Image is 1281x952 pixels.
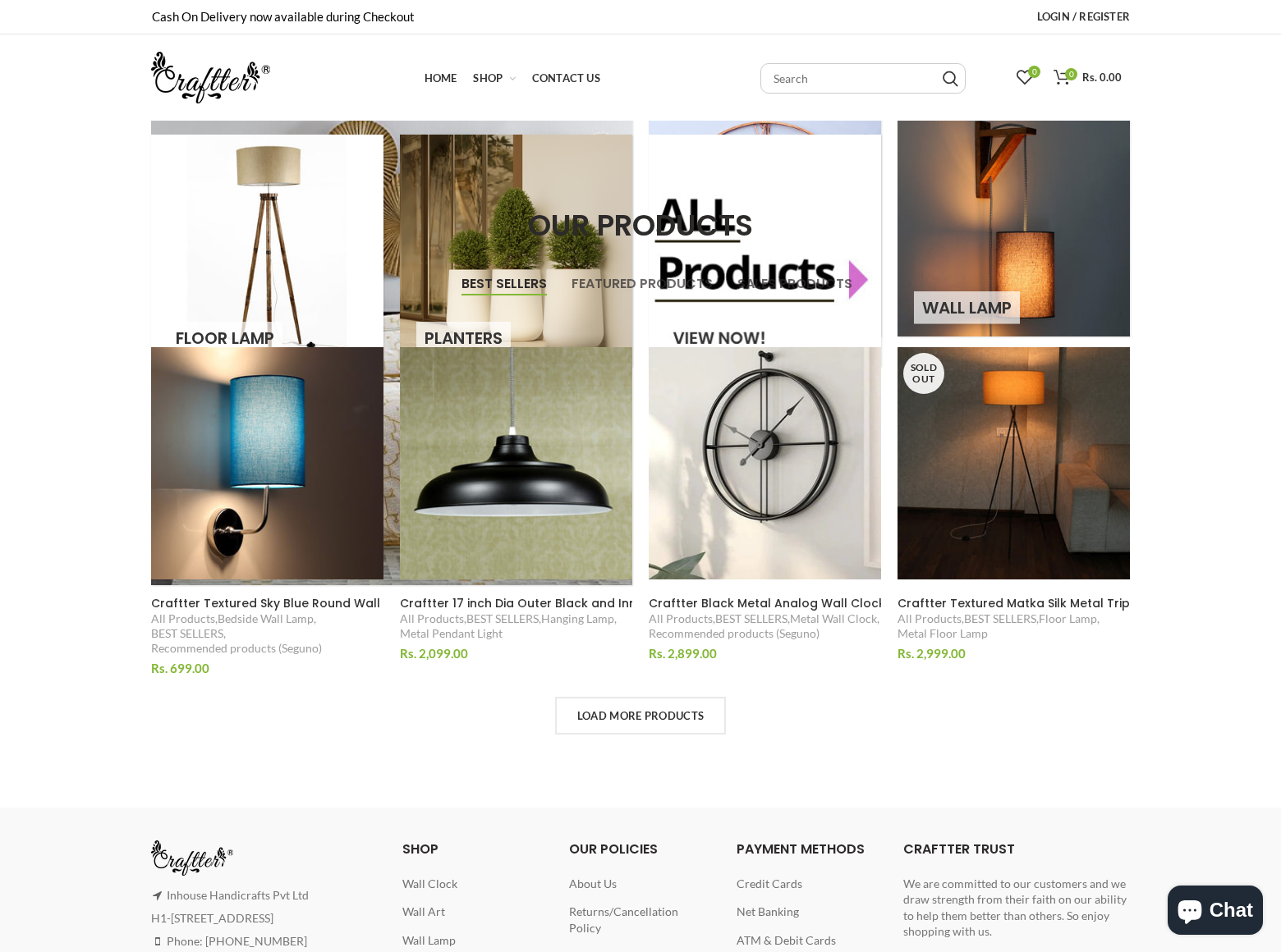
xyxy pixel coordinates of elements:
[737,840,865,858] span: Payment Methods
[425,71,457,85] span: Home
[790,611,877,626] a: Metal Wall Clock
[218,611,314,626] a: Bedside Wall Lamp
[400,595,1077,611] span: Craftter 17 inch Dia Outer Black and Inner White Color Metal Pendant Lamp Hanging Light Decorativ...
[1037,10,1130,23] span: Login / Register
[903,353,944,394] span: Sold Out
[555,697,726,735] a: Load more products
[1065,68,1077,80] span: 0
[760,63,966,94] input: Search
[402,904,445,918] a: Wall Art
[151,595,416,611] span: Craftter Textured Sky Blue Round Wall Lamp
[898,611,1130,641] div: , , ,
[151,840,233,876] img: craftter.com
[964,611,1036,626] a: BEST SELLERS
[151,611,215,626] a: All Products
[541,611,614,626] a: Hanging Lamp
[903,876,1130,940] div: We are committed to our customers and we draw strength from their faith on our ability to help th...
[737,933,836,947] a: ATM & Debit Cards
[1028,66,1040,78] span: 0
[569,876,617,890] a: About Us
[465,62,523,94] a: Shop
[649,646,717,661] span: Rs. 2,899.00
[898,611,962,626] a: All Products
[649,626,820,641] a: Recommended products (Seguno)
[649,611,713,626] a: All Products
[1039,611,1097,626] a: Floor Lamp
[649,596,881,611] a: Craftter Black Metal Analog Wall Clock
[151,596,383,611] a: Craftter Textured Sky Blue Round Wall Lamp
[1045,62,1130,94] a: 0 Rs. 0.00
[400,611,464,626] a: All Products
[1163,886,1268,939] inbox-online-store-chat: Shopify online store chat
[402,933,456,947] a: Wall Lamp
[151,611,383,657] div: , , ,
[569,840,658,858] span: OUR POLICIES
[943,71,958,87] input: Search
[1082,71,1122,84] span: Rs. 0.00
[416,62,466,94] a: Home
[524,62,608,94] a: Contact Us
[402,876,457,890] a: Wall Clock
[737,876,802,890] a: Credit Cards
[151,626,223,641] a: BEST SELLERS
[737,904,799,918] a: Net Banking
[400,626,503,641] a: Metal Pendant Light
[903,840,1015,858] span: Craftter Trust
[151,661,209,675] span: Rs. 699.00
[898,626,988,641] a: Metal Floor Lamp
[400,596,632,611] a: Craftter 17 inch Dia Outer Black and Inner White Color Metal Pendant Lamp Hanging Light Decorativ...
[400,611,632,641] div: , , ,
[466,611,539,626] a: BEST SELLERS
[649,611,881,641] div: , , ,
[400,646,468,661] span: Rs. 2,099.00
[569,904,678,935] a: Returns/Cancellation Policy
[532,71,600,85] span: Contact Us
[1008,62,1041,94] a: 0
[572,274,713,293] span: FEATURED PRODUCTS
[715,611,787,626] a: BEST SELLERS
[151,641,322,656] a: Recommended products (Seguno)
[898,646,966,661] span: Rs. 2,999.00
[151,52,270,103] img: craftter.com
[528,204,753,246] span: OUR PRODUCTS
[473,71,503,85] span: Shop
[402,840,438,858] span: SHOP
[898,596,1130,611] a: Craftter Textured Matka Silk Metal Tripod Floor Decorative Standing Night Lamp (Mehandi Green, 19...
[649,595,885,611] span: Craftter Black Metal Analog Wall Clock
